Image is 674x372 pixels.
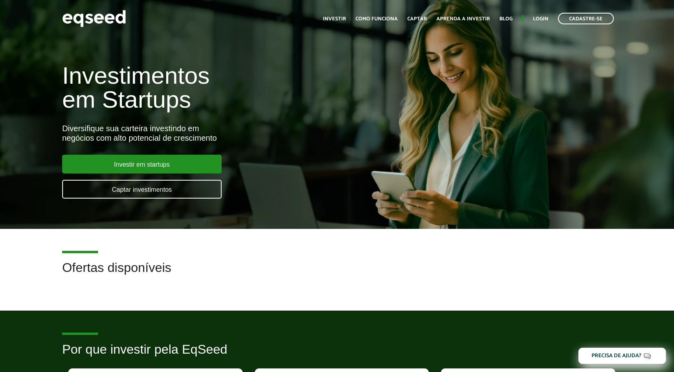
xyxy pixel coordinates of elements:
a: Investir em startups [62,155,222,173]
a: Investir [323,16,346,22]
h1: Investimentos em Startups [62,64,387,112]
a: Blog [499,16,513,22]
a: Aprenda a investir [436,16,490,22]
a: Cadastre-se [558,13,614,24]
img: EqSeed [62,8,126,29]
a: Captar [407,16,427,22]
h2: Por que investir pela EqSeed [62,342,612,368]
a: Login [533,16,548,22]
h2: Ofertas disponíveis [62,261,612,287]
a: Captar investimentos [62,180,222,199]
a: Como funciona [356,16,398,22]
div: Diversifique sua carteira investindo em negócios com alto potencial de crescimento [62,124,387,143]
